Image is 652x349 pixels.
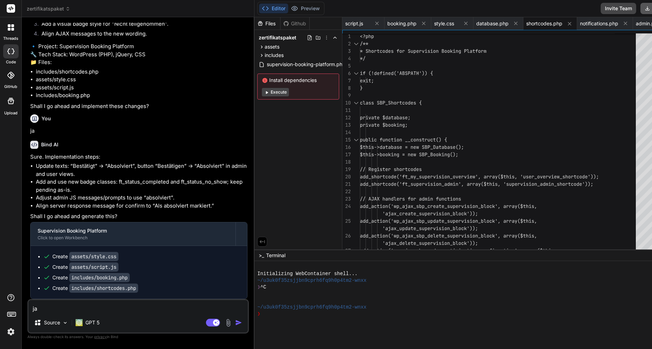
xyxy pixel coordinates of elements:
[434,20,454,27] span: style.css
[5,326,17,338] img: settings
[342,114,351,121] div: 12
[342,158,351,166] div: 18
[85,319,99,326] p: GPT 5
[351,136,361,144] div: Click to collapse the range.
[27,334,249,340] p: Always double-check its answers. Your in Bind
[360,233,478,239] span: add_action('wp_ajax_sbp_delete_supervision
[44,319,60,326] p: Source
[351,40,361,47] div: Click to collapse the range.
[342,136,351,144] div: 15
[36,91,247,100] li: includes/booking.php
[342,166,351,173] div: 19
[345,20,363,27] span: script.js
[260,284,266,291] span: ^C
[382,210,478,217] span: 'ajax_create_supervision_block'));
[30,212,247,221] p: Shall I go ahead and generate this?
[342,62,351,70] div: 5
[31,222,235,246] button: Supervision Booking PlatformClick to open Workbench
[266,252,285,259] span: Terminal
[27,5,70,12] span: zertifikatspaket
[288,4,323,13] button: Preview
[41,115,51,122] h6: You
[580,20,618,27] span: notifications.php
[360,100,422,106] span: class SBP_Shortcodes {
[257,277,366,284] span: ~/u3uk0f35zsjjbn9cprh6fq9h0p4tm2-wnxx
[360,218,478,224] span: add_action('wp_ajax_sbp_update_supervision
[526,20,562,27] span: shortcodes.php
[257,311,260,317] span: ❯
[62,320,68,326] img: Pick Models
[360,196,461,202] span: // AJAX handlers for admin functions
[342,195,351,203] div: 23
[41,141,58,148] h6: Bind AI
[342,40,351,47] div: 2
[478,247,557,254] span: _confirmation', array($this,
[224,319,232,327] img: attachment
[342,70,351,77] div: 6
[257,304,366,311] span: ~/u3uk0f35zsjjbn9cprh6fq9h0p4tm2-wnxx
[52,253,118,260] div: Create
[265,43,279,50] span: assets
[259,34,296,41] span: zertifikatspaket
[360,181,478,187] span: add_shortcode('ft_supervision_admin', arra
[30,102,247,110] p: Shall I go ahead and implement these changes?
[69,262,118,272] code: assets/script.js
[6,59,16,65] label: code
[360,33,374,39] span: <?php
[36,76,247,84] li: assets/style.css
[76,319,83,326] img: GPT 5
[69,252,118,261] code: assets/style.css
[262,88,289,96] button: Execute
[342,33,351,40] div: 1
[69,284,138,293] code: includes/shortcodes.php
[342,180,351,188] div: 21
[257,284,260,291] span: ❯
[342,99,351,107] div: 10
[360,70,433,76] span: if (!defined('ABSPATH')) {
[342,144,351,151] div: 16
[266,60,346,69] span: supervision-booking-platform.php
[36,162,247,178] li: Update texts: “Bestätigt” → “Absolviert”, button “Bestätigen” → “Absolviert” in admin and user vi...
[259,4,288,13] button: Editor
[360,85,363,91] span: }
[478,233,537,239] span: _block', array($this,
[351,70,361,77] div: Click to collapse the range.
[280,20,309,27] div: Github
[342,47,351,55] div: 3
[94,335,107,339] span: privacy
[478,173,599,180] span: , array($this, 'user_overview_shortcode'));
[351,99,361,107] div: Click to collapse the range.
[478,203,537,209] span: _block', array($this,
[52,285,138,292] div: Create
[342,232,351,240] div: 26
[360,247,478,254] span: add_action('wp_ajax_sbp_undo_participation
[360,137,447,143] span: public function __construct() {
[360,144,464,150] span: $this->database = new SBP_Database();
[342,173,351,180] div: 20
[360,173,478,180] span: add_shortcode('ft_my_supervision_overview'
[342,217,351,225] div: 25
[30,127,247,135] p: ja
[342,55,351,62] div: 4
[36,68,247,76] li: includes/shortcodes.php
[36,194,247,202] li: Adjust admin JS messages/prompts to use “absolviert”.
[478,181,593,187] span: y($this, 'supervision_admin_shortcode'));
[387,20,417,27] span: booking.php
[259,252,264,259] span: >_
[382,240,478,246] span: 'ajax_delete_supervision_block'));
[36,20,247,30] li: Add a visual badge style for “Nicht teilgenommen”.
[4,84,17,90] label: GitHub
[478,218,537,224] span: _block', array($this,
[69,273,130,282] code: includes/booking.php
[3,36,18,42] label: threads
[382,225,478,231] span: 'ajax_update_supervision_block'));
[342,84,351,92] div: 8
[52,274,130,281] div: Create
[342,129,351,136] div: 14
[360,122,408,128] span: private $booking;
[36,202,247,210] li: Align server response message for confirm to “Als absolviert markiert.”
[601,3,636,14] button: Invite Team
[342,121,351,129] div: 13
[262,77,335,84] span: Install dependencies
[360,203,478,209] span: add_action('wp_ajax_sbp_create_supervision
